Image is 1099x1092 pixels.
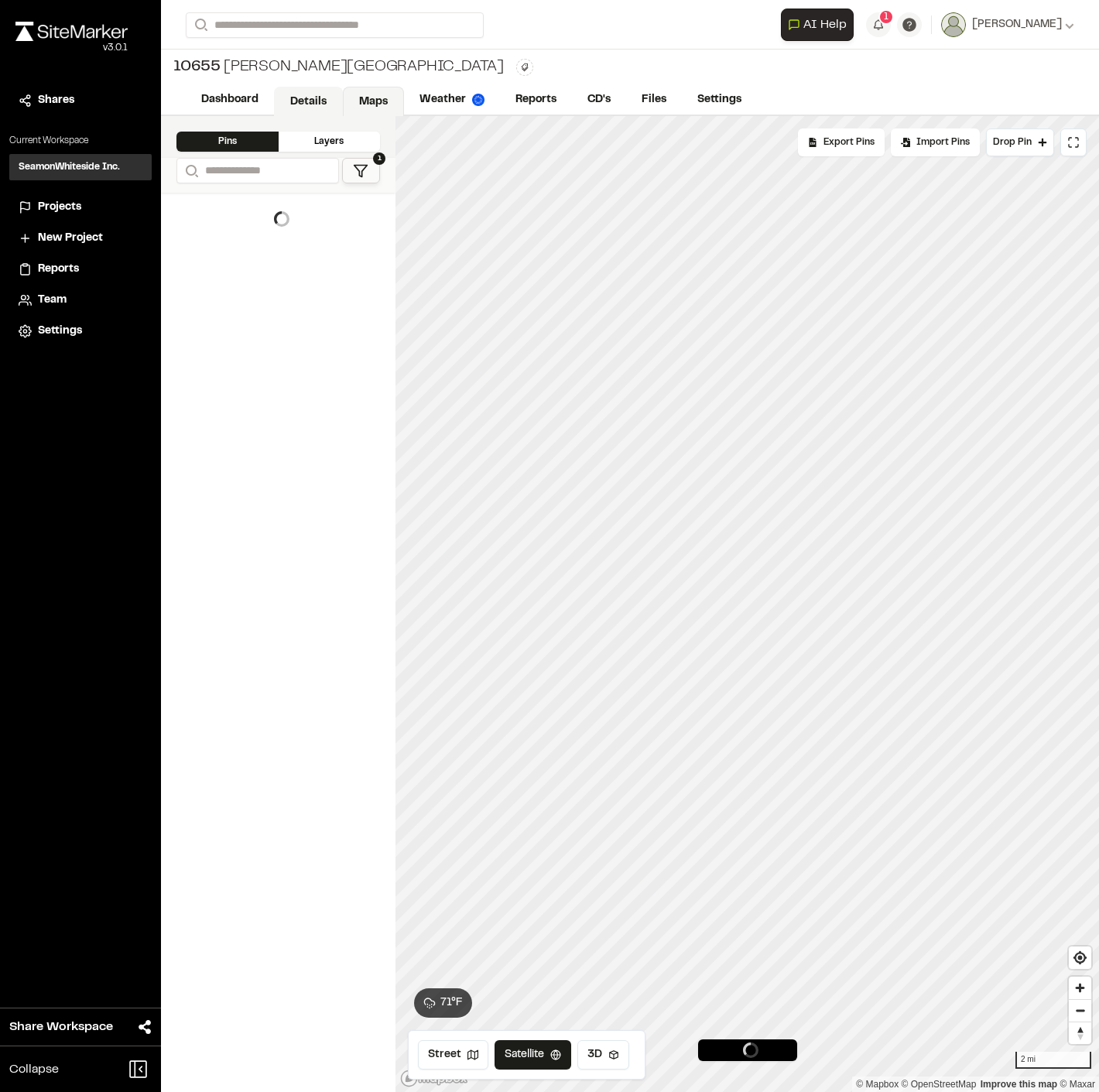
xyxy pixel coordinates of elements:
[516,59,533,76] button: Edit Tags
[19,261,142,278] a: Reports
[572,85,626,115] a: CD's
[186,12,214,38] button: Search
[38,92,74,109] span: Shares
[400,1070,468,1087] a: Mapbox logo
[972,16,1062,33] span: [PERSON_NAME]
[1069,947,1091,969] button: Find my location
[186,85,274,115] a: Dashboard
[395,116,1099,1092] canvas: Map
[916,135,970,149] span: Import Pins
[941,12,1074,37] button: [PERSON_NAME]
[1069,1022,1091,1044] span: Reset bearing to north
[274,87,343,116] a: Details
[902,1079,977,1090] a: OpenStreetMap
[38,323,82,340] span: Settings
[19,160,120,174] h3: SeamonWhiteside Inc.
[856,1079,899,1090] a: Mapbox
[626,85,682,115] a: Files
[19,230,142,247] a: New Project
[1069,977,1091,999] button: Zoom in
[9,1060,59,1079] span: Collapse
[823,135,875,149] span: Export Pins
[342,158,380,183] button: 1
[803,15,847,34] span: AI Help
[15,41,128,55] div: Oh geez...please don't...
[279,132,381,152] div: Layers
[19,323,142,340] a: Settings
[176,158,204,183] button: Search
[414,988,472,1018] button: 71°F
[38,292,67,309] span: Team
[38,199,81,216] span: Projects
[682,85,757,115] a: Settings
[1069,1022,1091,1044] button: Reset bearing to north
[373,152,385,165] span: 1
[1015,1052,1091,1069] div: 2 mi
[866,12,891,37] button: 1
[9,1018,113,1036] span: Share Workspace
[1060,1079,1095,1090] a: Maxar
[440,994,463,1012] span: 71 ° F
[891,128,980,156] div: Import Pins into your project
[9,134,152,148] p: Current Workspace
[781,9,854,41] button: Open AI Assistant
[15,22,128,41] img: rebrand.png
[884,10,888,24] span: 1
[38,261,79,278] span: Reports
[798,128,885,156] div: No pins available to export
[981,1079,1057,1090] a: Map feedback
[404,85,500,115] a: Weather
[19,199,142,216] a: Projects
[38,230,103,247] span: New Project
[19,292,142,309] a: Team
[500,85,572,115] a: Reports
[176,132,279,152] div: Pins
[173,56,221,79] span: 10655
[941,12,966,37] img: User
[993,135,1032,149] span: Drop Pin
[781,9,860,41] div: Open AI Assistant
[986,128,1054,156] button: Drop Pin
[19,92,142,109] a: Shares
[495,1040,571,1070] button: Satellite
[418,1040,488,1070] button: Street
[343,87,404,116] a: Maps
[1069,1000,1091,1022] span: Zoom out
[173,56,504,79] div: [PERSON_NAME][GEOGRAPHIC_DATA]
[472,94,484,106] img: precipai.png
[577,1040,629,1070] button: 3D
[1069,999,1091,1022] button: Zoom out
